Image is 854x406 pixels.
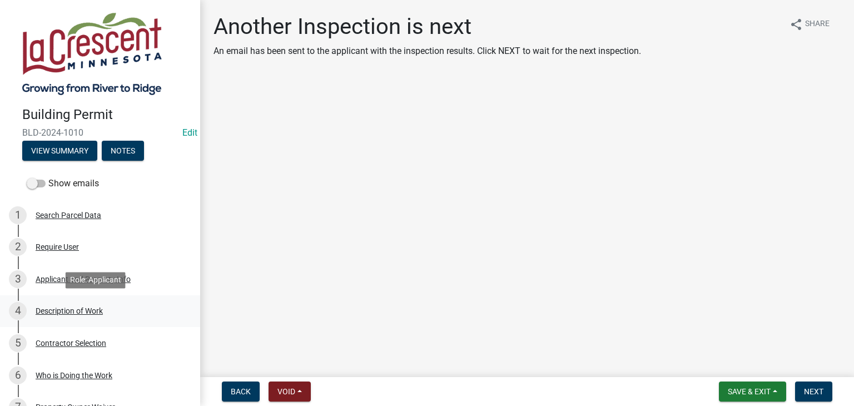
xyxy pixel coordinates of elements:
[36,339,106,347] div: Contractor Selection
[231,387,251,396] span: Back
[22,107,191,123] h4: Building Permit
[9,270,27,288] div: 3
[22,12,162,95] img: City of La Crescent, Minnesota
[36,275,131,283] div: Applicant and Property Info
[36,243,79,251] div: Require User
[804,387,823,396] span: Next
[9,367,27,384] div: 6
[102,141,144,161] button: Notes
[182,127,197,138] a: Edit
[22,147,97,156] wm-modal-confirm: Summary
[213,13,641,40] h1: Another Inspection is next
[781,13,838,35] button: shareShare
[277,387,295,396] span: Void
[9,302,27,320] div: 4
[269,382,311,402] button: Void
[719,382,786,402] button: Save & Exit
[36,307,103,315] div: Description of Work
[222,382,260,402] button: Back
[102,147,144,156] wm-modal-confirm: Notes
[9,334,27,352] div: 5
[795,382,832,402] button: Next
[9,238,27,256] div: 2
[805,18,830,31] span: Share
[27,177,99,190] label: Show emails
[22,127,178,138] span: BLD-2024-1010
[728,387,771,396] span: Save & Exit
[790,18,803,31] i: share
[213,44,641,58] p: An email has been sent to the applicant with the inspection results. Click NEXT to wait for the n...
[9,206,27,224] div: 1
[66,272,126,288] div: Role: Applicant
[182,127,197,138] wm-modal-confirm: Edit Application Number
[36,372,112,379] div: Who is Doing the Work
[22,141,97,161] button: View Summary
[36,211,101,219] div: Search Parcel Data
